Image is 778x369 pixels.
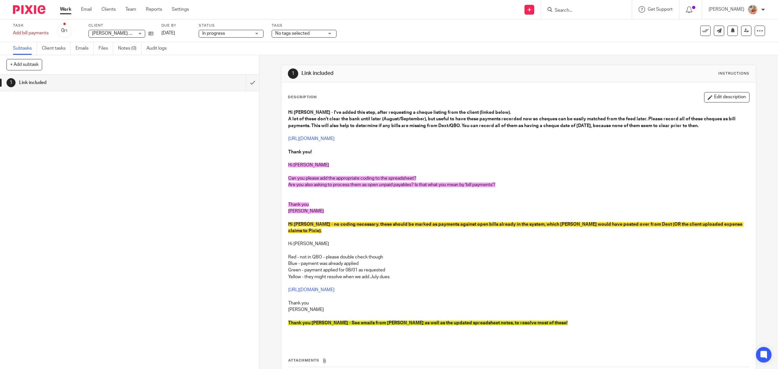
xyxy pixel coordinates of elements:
[288,306,749,313] p: [PERSON_NAME]
[81,6,92,13] a: Email
[288,288,335,292] a: [URL][DOMAIN_NAME]
[13,23,49,28] label: Task
[118,42,142,55] a: Notes (0)
[99,42,113,55] a: Files
[6,59,42,70] button: + Add subtask
[42,42,71,55] a: Client tasks
[76,42,94,55] a: Emails
[288,110,511,115] strong: Hi [PERSON_NAME] - I've added this step, after requesting a cheque listing from the client (linke...
[272,23,336,28] label: Tags
[288,300,749,306] p: Thank you
[288,274,749,280] p: Yellow - they might resolve when we add July dues
[146,6,162,13] a: Reports
[147,42,171,55] a: Audit logs
[13,30,49,36] div: Add bill payments
[718,71,749,76] div: Instructions
[161,23,191,28] label: Due by
[13,5,45,14] img: Pixie
[172,6,189,13] a: Settings
[199,23,264,28] label: Status
[288,117,737,128] strong: A lot of these don't clear the bank until later (August/September), but useful to have these paym...
[6,78,16,87] div: 1
[704,92,749,102] button: Edit description
[288,163,329,167] span: Hi [PERSON_NAME]
[301,70,532,77] h1: Link included
[60,6,71,13] a: Work
[161,31,175,35] span: [DATE]
[13,42,37,55] a: Subtasks
[288,183,495,187] span: Are you also asking to process them as open unpaid payables? Is that what you mean by 'bill payme...
[64,29,68,33] small: /1
[554,8,612,14] input: Search
[101,6,116,13] a: Clients
[288,222,743,233] span: Hi [PERSON_NAME] - no coding necessary. these should be marked as payments against open bills alr...
[202,31,225,36] span: In progress
[19,78,166,88] h1: Link included
[92,31,140,36] span: [PERSON_NAME] Clinic
[288,202,309,207] span: Thank you
[288,254,749,260] p: Red - not in QBO - please double check though
[288,68,298,79] div: 1
[709,6,744,13] p: [PERSON_NAME]
[288,137,335,141] a: [URL][DOMAIN_NAME]
[288,95,317,100] p: Description
[648,7,673,12] span: Get Support
[61,27,68,34] div: 0
[288,321,568,325] span: Thank you [PERSON_NAME] - See emails from [PERSON_NAME] as well as the updated spreadsheet notes,...
[288,241,749,247] p: Hi [PERSON_NAME]
[748,5,758,15] img: MIC.jpg
[88,23,153,28] label: Client
[288,267,749,273] p: Green - payment applied for 08/01 as requested
[288,176,416,181] span: Can you please add the appropriate coding to the spreadsheet?
[288,359,319,362] span: Attachments
[288,150,312,154] strong: Thank you!
[125,6,136,13] a: Team
[288,260,749,267] p: Blue - payment was already applied
[275,31,310,36] span: No tags selected
[288,209,324,213] span: [PERSON_NAME]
